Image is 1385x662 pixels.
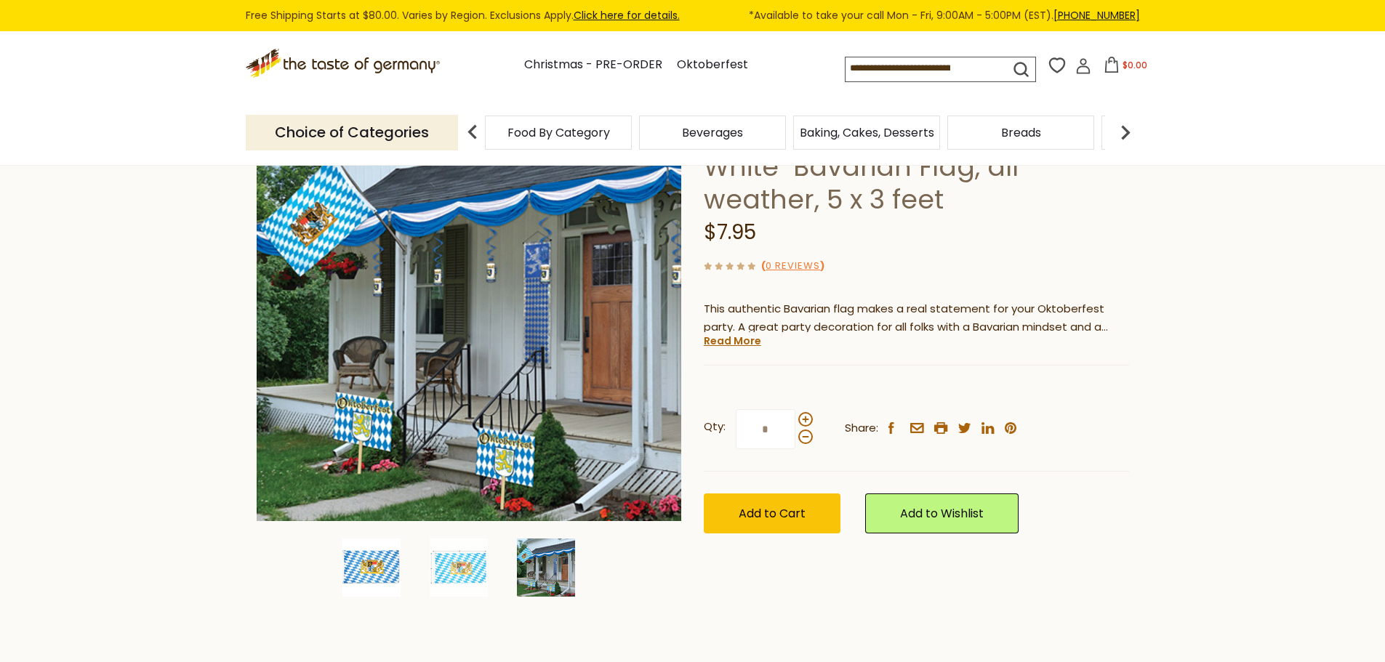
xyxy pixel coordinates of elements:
[749,7,1140,24] span: *Available to take your call Mon - Fri, 9:00AM - 5:00PM (EST).
[766,259,820,274] a: 0 Reviews
[257,96,682,521] img: The Taste of Germany "Blue White" Bavarian Flag, all weather, 5 x 3 feet
[739,505,806,522] span: Add to Cart
[682,127,743,138] a: Beverages
[704,493,840,533] button: Add to Cart
[458,118,487,147] img: previous arrow
[1001,127,1041,138] a: Breads
[574,8,680,23] a: Click here for details.
[430,538,488,597] img: The Taste of Germany "Blue White" Bavarian Flag, all weather, 5 x 3 feet
[761,259,824,273] span: ( )
[246,7,1140,24] div: Free Shipping Starts at $80.00. Varies by Region. Exclusions Apply.
[736,409,795,449] input: Qty:
[1053,8,1140,23] a: [PHONE_NUMBER]
[1111,118,1140,147] img: next arrow
[246,115,458,150] p: Choice of Categories
[865,493,1019,533] a: Add to Wishlist
[845,419,878,437] span: Share:
[342,538,401,597] img: The Taste of Germany "Blue White" Bavarian Flag, all weather, 5 x 3 feet
[800,127,934,138] a: Baking, Cakes, Desserts
[507,127,610,138] a: Food By Category
[524,55,662,75] a: Christmas - PRE-ORDER
[1094,57,1156,78] button: $0.00
[704,334,761,348] a: Read More
[1123,59,1147,71] span: $0.00
[704,118,1129,216] h1: The Taste of Germany "Blue White" Bavarian Flag, all weather, 5 x 3 feet
[677,55,748,75] a: Oktoberfest
[704,218,756,246] span: $7.95
[704,418,726,436] strong: Qty:
[517,538,575,597] img: The Taste of Germany "Blue White" Bavarian Flag, all weather, 5 x 3 feet
[704,300,1129,336] p: This authentic Bavarian flag makes a real statement for your Oktoberfest party. A great party dec...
